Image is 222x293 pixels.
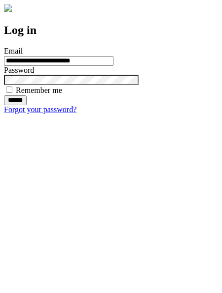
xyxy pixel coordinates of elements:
[4,4,12,12] img: logo-4e3dc11c47720685a147b03b5a06dd966a58ff35d612b21f08c02c0306f2b779.png
[4,105,76,114] a: Forgot your password?
[4,47,23,55] label: Email
[16,86,62,94] label: Remember me
[4,66,34,74] label: Password
[4,24,218,37] h2: Log in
